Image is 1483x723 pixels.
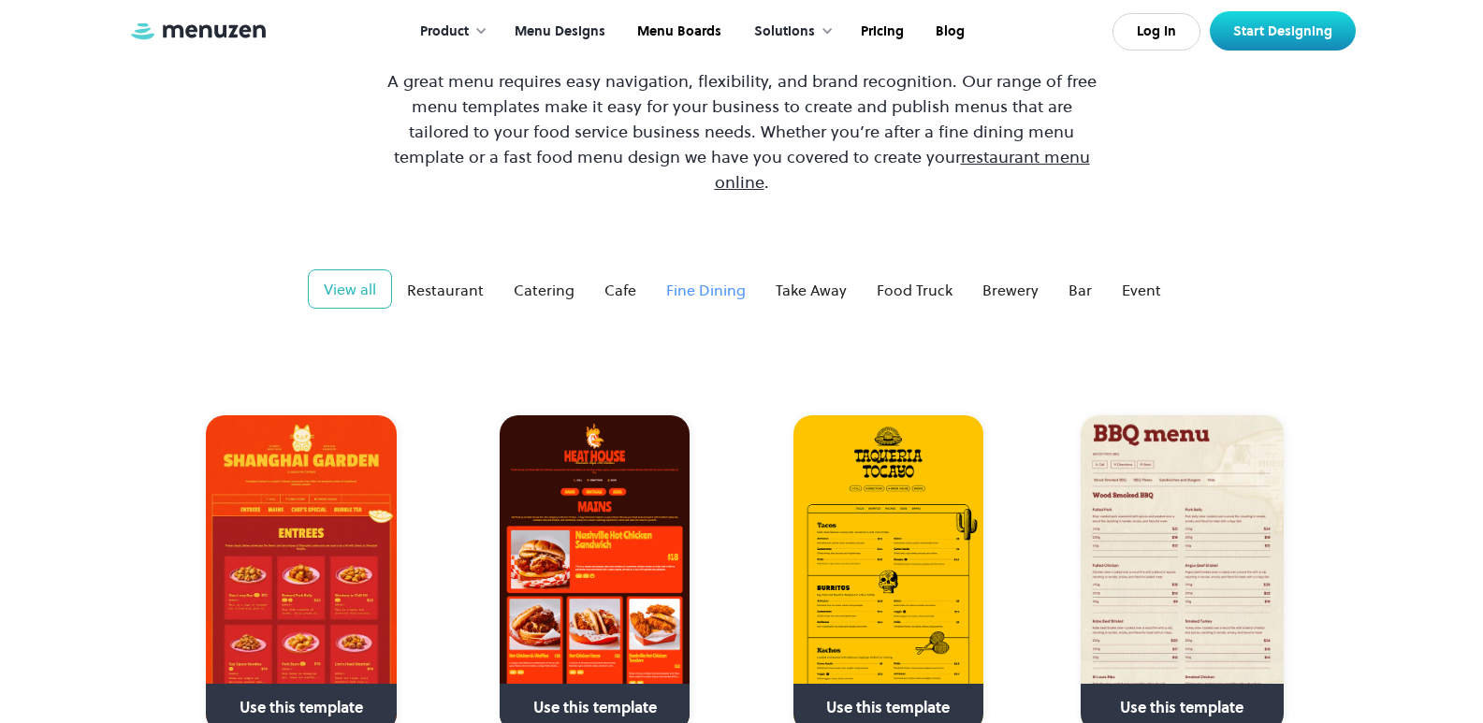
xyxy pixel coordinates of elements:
div: Cafe [604,279,636,301]
div: Take Away [776,279,847,301]
div: Solutions [754,22,815,42]
a: Start Designing [1210,11,1356,51]
div: Brewery [982,279,1039,301]
div: Solutions [735,3,843,61]
a: Log In [1112,13,1200,51]
div: Catering [514,279,574,301]
a: Menu Boards [619,3,735,61]
div: Product [401,3,497,61]
div: Food Truck [877,279,952,301]
div: Event [1122,279,1161,301]
div: Product [420,22,469,42]
div: View all [324,278,376,300]
div: Fine Dining [666,279,746,301]
p: A great menu requires easy navigation, flexibility, and brand recognition. Our range of free menu... [383,68,1101,195]
a: Menu Designs [497,3,619,61]
div: Bar [1069,279,1092,301]
a: Pricing [843,3,918,61]
div: Restaurant [407,279,484,301]
a: Blog [918,3,979,61]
